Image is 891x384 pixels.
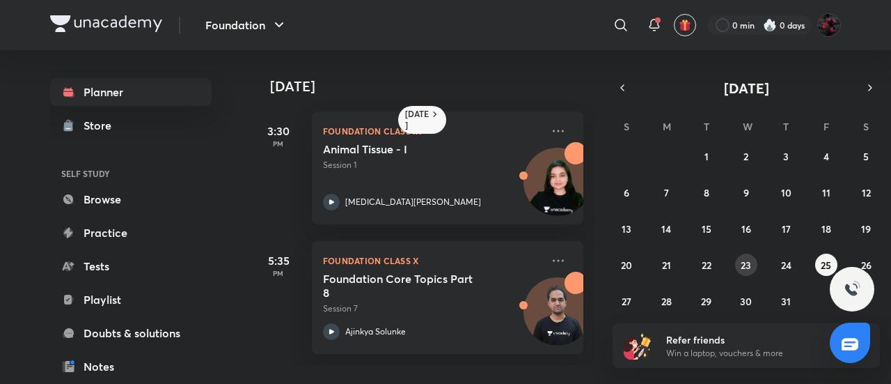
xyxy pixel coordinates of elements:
abbr: July 21, 2025 [662,259,671,272]
button: July 28, 2025 [655,290,677,312]
button: [DATE] [632,78,860,98]
abbr: Friday [823,120,829,133]
img: Avatar [524,285,591,352]
p: PM [251,269,306,277]
button: July 6, 2025 [615,181,638,203]
abbr: July 3, 2025 [783,150,789,163]
button: July 10, 2025 [775,181,797,203]
img: Company Logo [50,15,162,32]
a: Tests [50,252,212,280]
abbr: July 16, 2025 [741,222,751,236]
abbr: July 8, 2025 [704,186,709,199]
p: Session 7 [323,302,542,315]
h5: 5:35 [251,252,306,269]
h4: [DATE] [270,78,597,95]
h6: Refer friends [666,332,837,347]
abbr: July 7, 2025 [664,186,669,199]
span: [DATE] [724,79,769,98]
abbr: Tuesday [704,120,709,133]
abbr: Thursday [783,120,789,133]
button: July 22, 2025 [695,254,718,276]
abbr: July 29, 2025 [701,295,711,308]
button: July 16, 2025 [735,217,757,240]
abbr: July 9, 2025 [743,186,749,199]
abbr: July 25, 2025 [821,259,831,272]
div: Store [84,117,120,134]
abbr: July 2, 2025 [743,150,748,163]
p: [MEDICAL_DATA][PERSON_NAME] [345,196,481,208]
button: July 11, 2025 [815,181,837,203]
abbr: July 20, 2025 [621,259,632,272]
button: July 7, 2025 [655,181,677,203]
abbr: July 24, 2025 [781,259,791,272]
abbr: July 26, 2025 [861,259,872,272]
button: July 15, 2025 [695,217,718,240]
abbr: July 13, 2025 [622,222,631,236]
button: July 29, 2025 [695,290,718,312]
img: streak [763,18,777,32]
abbr: Sunday [624,120,629,133]
button: July 3, 2025 [775,145,797,167]
button: July 13, 2025 [615,217,638,240]
h6: [DATE] [405,109,429,131]
button: July 5, 2025 [855,145,877,167]
button: Foundation [197,11,296,39]
abbr: July 15, 2025 [702,222,711,236]
button: July 2, 2025 [735,145,757,167]
button: July 21, 2025 [655,254,677,276]
button: July 25, 2025 [815,254,837,276]
abbr: July 4, 2025 [823,150,829,163]
button: July 8, 2025 [695,181,718,203]
a: Store [50,112,212,139]
img: avatar [679,19,691,31]
button: July 31, 2025 [775,290,797,312]
img: Avatar [524,155,591,222]
button: July 18, 2025 [815,217,837,240]
button: July 1, 2025 [695,145,718,167]
abbr: July 11, 2025 [822,186,830,199]
p: Session 1 [323,159,542,171]
p: Win a laptop, vouchers & more [666,347,837,360]
button: July 19, 2025 [855,217,877,240]
abbr: July 18, 2025 [821,222,831,236]
a: Browse [50,185,212,213]
abbr: Wednesday [743,120,752,133]
h6: SELF STUDY [50,162,212,185]
abbr: July 22, 2025 [702,259,711,272]
a: Practice [50,219,212,247]
button: avatar [674,14,696,36]
abbr: July 19, 2025 [861,222,871,236]
img: ttu [844,281,860,298]
button: July 4, 2025 [815,145,837,167]
a: Playlist [50,286,212,314]
button: July 27, 2025 [615,290,638,312]
abbr: July 14, 2025 [661,222,671,236]
button: July 12, 2025 [855,181,877,203]
p: Ajinkya Solunke [345,325,406,338]
p: PM [251,139,306,148]
img: referral [624,332,652,360]
a: Planner [50,78,212,106]
a: Notes [50,353,212,381]
abbr: July 30, 2025 [740,295,752,308]
abbr: Monday [663,120,671,133]
abbr: July 12, 2025 [862,186,871,199]
h5: 3:30 [251,123,306,139]
button: July 9, 2025 [735,181,757,203]
abbr: July 1, 2025 [704,150,709,163]
a: Company Logo [50,15,162,36]
h5: Foundation Core Topics Part 8 [323,272,496,300]
abbr: July 23, 2025 [741,259,751,272]
abbr: July 27, 2025 [622,295,631,308]
button: July 20, 2025 [615,254,638,276]
button: July 24, 2025 [775,254,797,276]
abbr: July 6, 2025 [624,186,629,199]
button: July 30, 2025 [735,290,757,312]
button: July 17, 2025 [775,217,797,240]
abbr: July 28, 2025 [661,295,672,308]
button: July 14, 2025 [655,217,677,240]
button: July 23, 2025 [735,254,757,276]
abbr: July 10, 2025 [781,186,791,199]
button: July 26, 2025 [855,254,877,276]
h5: Animal Tissue - I [323,142,496,156]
